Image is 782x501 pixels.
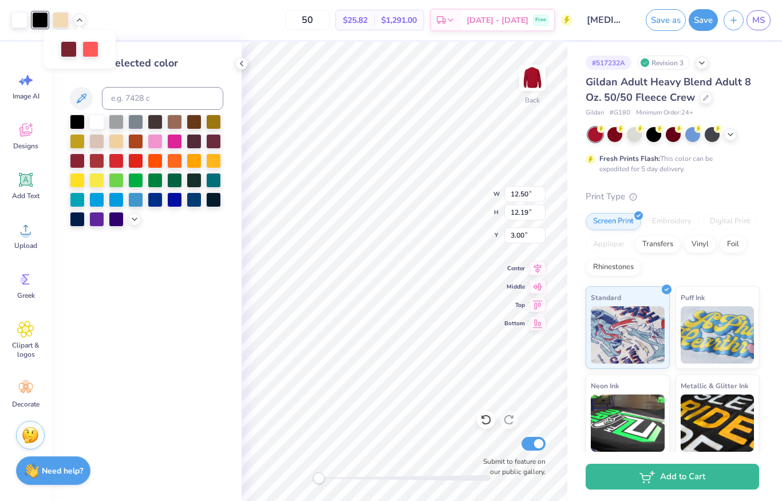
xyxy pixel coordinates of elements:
[586,190,759,203] div: Print Type
[645,213,699,230] div: Embroidery
[599,154,660,163] strong: Fresh Prints Flash:
[535,16,546,24] span: Free
[684,236,716,253] div: Vinyl
[504,282,525,291] span: Middle
[504,319,525,328] span: Bottom
[13,92,40,101] span: Image AI
[13,141,38,151] span: Designs
[646,9,686,31] button: Save as
[70,56,223,71] div: Change selected color
[381,14,417,26] span: $1,291.00
[7,341,45,359] span: Clipart & logos
[285,10,330,30] input: – –
[720,236,747,253] div: Foil
[17,291,35,300] span: Greek
[42,466,83,476] strong: Need help?
[586,464,759,490] button: Add to Cart
[591,395,665,452] img: Neon Ink
[591,380,619,392] span: Neon Ink
[586,213,641,230] div: Screen Print
[477,456,546,477] label: Submit to feature on our public gallery.
[702,213,758,230] div: Digital Print
[747,10,771,30] a: MS
[610,108,630,118] span: # G180
[313,472,325,484] div: Accessibility label
[637,56,690,70] div: Revision 3
[599,153,740,174] div: This color can be expedited for 5 day delivery.
[591,291,621,303] span: Standard
[521,66,544,89] img: Back
[586,236,631,253] div: Applique
[586,259,641,276] div: Rhinestones
[689,9,718,31] button: Save
[681,306,755,364] img: Puff Ink
[504,264,525,273] span: Center
[636,108,693,118] span: Minimum Order: 24 +
[681,380,748,392] span: Metallic & Glitter Ink
[752,14,765,27] span: MS
[102,87,223,110] input: e.g. 7428 c
[635,236,681,253] div: Transfers
[467,14,528,26] span: [DATE] - [DATE]
[591,306,665,364] img: Standard
[681,291,705,303] span: Puff Ink
[12,400,40,409] span: Decorate
[343,14,368,26] span: $25.82
[14,241,37,250] span: Upload
[525,95,540,105] div: Back
[681,395,755,452] img: Metallic & Glitter Ink
[504,301,525,310] span: Top
[586,56,631,70] div: # 517232A
[586,108,604,118] span: Gildan
[12,191,40,200] span: Add Text
[586,75,751,104] span: Gildan Adult Heavy Blend Adult 8 Oz. 50/50 Fleece Crew
[578,9,634,31] input: Untitled Design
